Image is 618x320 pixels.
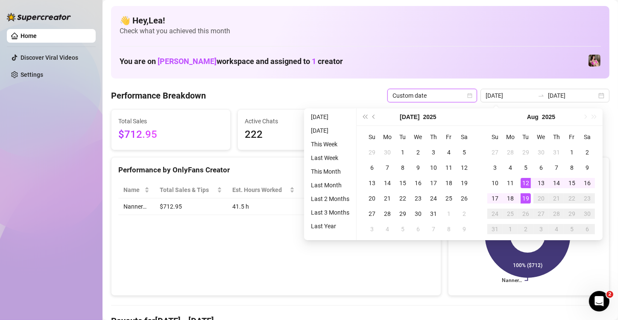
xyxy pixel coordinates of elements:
td: 2025-08-09 [457,221,472,237]
div: 9 [413,163,423,173]
td: 2025-07-25 [441,191,457,206]
div: 2 [459,209,469,219]
td: 2025-09-06 [580,221,595,237]
div: 23 [413,193,423,204]
td: 2025-08-02 [457,206,472,221]
div: 7 [551,163,562,173]
div: 8 [567,163,577,173]
td: 2025-08-20 [533,191,549,206]
td: 2025-08-22 [564,191,580,206]
div: 29 [521,147,531,157]
td: 2025-07-15 [395,175,410,191]
div: 27 [367,209,377,219]
div: 9 [459,224,469,234]
div: 1 [567,147,577,157]
div: 26 [459,193,469,204]
th: Fr [441,129,457,145]
th: Su [487,129,503,145]
td: 2025-08-19 [518,191,533,206]
button: Choose a month [527,108,539,125]
div: 16 [413,178,423,188]
td: 41.5 h [227,198,300,215]
div: 5 [521,163,531,173]
td: 2025-09-03 [533,221,549,237]
div: 4 [382,224,392,234]
div: 12 [521,178,531,188]
div: 27 [536,209,546,219]
span: 1 [312,57,316,66]
td: 2025-08-11 [503,175,518,191]
td: 2025-07-12 [457,160,472,175]
td: 2025-08-12 [518,175,533,191]
td: 2025-09-01 [503,221,518,237]
div: 20 [367,193,377,204]
div: 25 [444,193,454,204]
div: 8 [398,163,408,173]
td: 2025-08-24 [487,206,503,221]
div: 5 [567,224,577,234]
td: 2025-08-14 [549,175,564,191]
img: logo-BBDzfeDw.svg [7,13,71,21]
a: Home [21,32,37,39]
td: 2025-06-30 [380,145,395,160]
td: 2025-07-05 [457,145,472,160]
td: 2025-08-17 [487,191,503,206]
td: 2025-07-22 [395,191,410,206]
td: 2025-07-02 [410,145,426,160]
td: 2025-07-03 [426,145,441,160]
div: 13 [367,178,377,188]
div: 28 [551,209,562,219]
th: Name [118,182,155,198]
div: 22 [398,193,408,204]
span: [PERSON_NAME] [158,57,217,66]
h4: Performance Breakdown [111,90,206,102]
td: 2025-07-28 [503,145,518,160]
td: 2025-08-04 [380,221,395,237]
th: We [410,129,426,145]
td: 2025-07-06 [364,160,380,175]
td: 2025-08-21 [549,191,564,206]
span: Custom date [392,89,472,102]
div: 20 [536,193,546,204]
div: 4 [444,147,454,157]
td: 2025-07-10 [426,160,441,175]
div: 23 [582,193,592,204]
li: Last 2 Months [308,194,353,204]
td: 2025-08-05 [395,221,410,237]
div: 30 [536,147,546,157]
div: 2 [413,147,423,157]
td: 2025-08-25 [503,206,518,221]
div: 5 [398,224,408,234]
td: 2025-09-04 [549,221,564,237]
li: Last Week [308,153,353,163]
div: 10 [490,178,500,188]
div: Performance by OnlyFans Creator [118,164,434,176]
div: 29 [398,209,408,219]
li: [DATE] [308,125,353,136]
span: to [538,92,545,99]
td: 2025-07-16 [410,175,426,191]
td: 2025-08-29 [564,206,580,221]
td: 2025-08-23 [580,191,595,206]
span: 222 [245,127,350,143]
div: 3 [536,224,546,234]
div: 16 [582,178,592,188]
button: Last year (Control + left) [360,108,369,125]
td: 2025-07-18 [441,175,457,191]
div: 26 [521,209,531,219]
td: 2025-07-08 [395,160,410,175]
td: 2025-07-19 [457,175,472,191]
td: 2025-06-29 [364,145,380,160]
img: Nanner [589,55,600,67]
td: 2025-08-05 [518,160,533,175]
div: 6 [582,224,592,234]
span: swap-right [538,92,545,99]
td: 2025-07-14 [380,175,395,191]
td: 2025-07-07 [380,160,395,175]
div: 21 [551,193,562,204]
div: 30 [582,209,592,219]
div: 3 [490,163,500,173]
div: 1 [398,147,408,157]
div: 21 [382,193,392,204]
a: Settings [21,71,43,78]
